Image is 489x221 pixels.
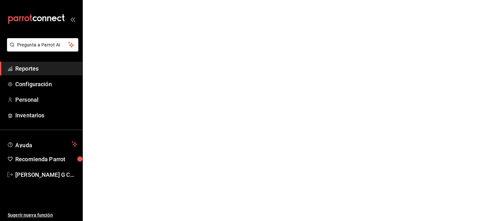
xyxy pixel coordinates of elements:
span: Recomienda Parrot [15,155,77,163]
button: Pregunta a Parrot AI [7,38,78,52]
span: Reportes [15,64,77,73]
button: open_drawer_menu [70,17,75,22]
span: Personal [15,95,77,104]
span: Configuración [15,80,77,88]
a: Pregunta a Parrot AI [4,46,78,53]
span: Pregunta a Parrot AI [17,42,68,48]
span: Ayuda [15,140,69,148]
span: Inventarios [15,111,77,120]
span: Sugerir nueva función [8,212,77,218]
span: [PERSON_NAME] G CUU [15,170,77,179]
